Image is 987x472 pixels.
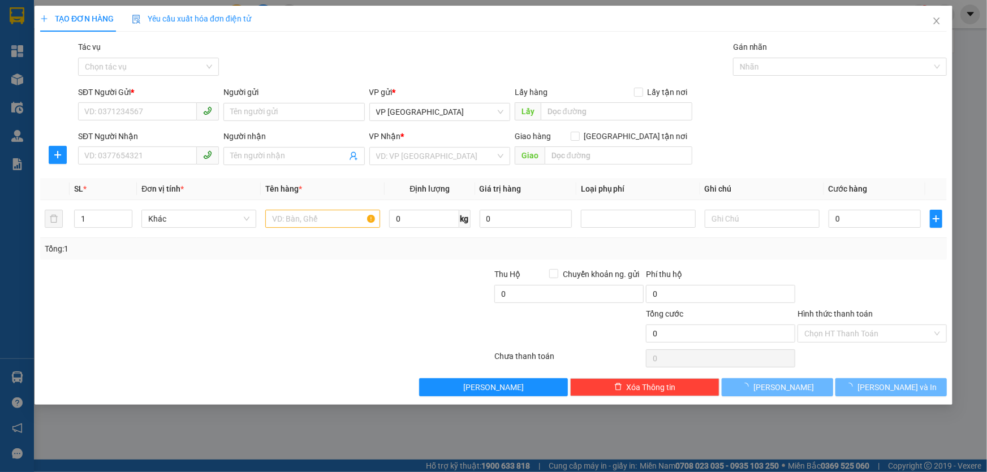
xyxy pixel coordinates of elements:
[74,184,83,193] span: SL
[846,383,858,391] span: loading
[614,383,622,392] span: delete
[369,132,401,141] span: VP Nhận
[40,14,114,23] span: TẠO ĐƠN HÀNG
[741,383,753,391] span: loading
[459,210,471,228] span: kg
[78,42,101,51] label: Tác vụ
[541,102,692,120] input: Dọc đường
[265,210,380,228] input: VD: Bàn, Ghế
[700,178,824,200] th: Ghi chú
[733,42,768,51] label: Gán nhãn
[45,243,381,255] div: Tổng: 1
[78,130,219,142] div: SĐT Người Nhận
[494,270,520,279] span: Thu Hộ
[646,268,795,285] div: Phí thu hộ
[921,6,952,37] button: Close
[558,268,644,280] span: Chuyển khoản ng. gửi
[515,88,548,97] span: Lấy hàng
[45,210,63,228] button: delete
[515,102,541,120] span: Lấy
[376,103,503,120] span: VP Xuân Giang
[49,146,67,164] button: plus
[223,130,364,142] div: Người nhận
[576,178,700,200] th: Loại phụ phí
[798,309,873,318] label: Hình thức thanh toán
[203,106,212,115] span: phone
[753,381,814,393] span: [PERSON_NAME]
[570,378,719,396] button: deleteXóa Thông tin
[494,350,645,370] div: Chưa thanh toán
[829,184,868,193] span: Cước hàng
[835,378,947,396] button: [PERSON_NAME] và In
[148,210,249,227] span: Khác
[463,381,524,393] span: [PERSON_NAME]
[705,210,820,228] input: Ghi Chú
[480,210,572,228] input: 0
[930,210,942,228] button: plus
[515,146,545,164] span: Giao
[410,184,450,193] span: Định lượng
[580,130,692,142] span: [GEOGRAPHIC_DATA] tận nơi
[858,381,937,393] span: [PERSON_NAME] và In
[643,86,692,98] span: Lấy tận nơi
[369,86,510,98] div: VP gửi
[223,86,364,98] div: Người gửi
[930,214,942,223] span: plus
[480,184,521,193] span: Giá trị hàng
[545,146,692,164] input: Dọc đường
[50,150,67,159] span: plus
[40,15,48,23] span: plus
[932,16,941,25] span: close
[349,151,358,161] span: user-add
[646,309,683,318] span: Tổng cước
[627,381,676,393] span: Xóa Thông tin
[132,14,251,23] span: Yêu cầu xuất hóa đơn điện tử
[419,378,568,396] button: [PERSON_NAME]
[132,15,141,24] img: icon
[265,184,302,193] span: Tên hàng
[722,378,833,396] button: [PERSON_NAME]
[515,132,551,141] span: Giao hàng
[78,86,219,98] div: SĐT Người Gửi
[203,150,212,159] span: phone
[141,184,184,193] span: Đơn vị tính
